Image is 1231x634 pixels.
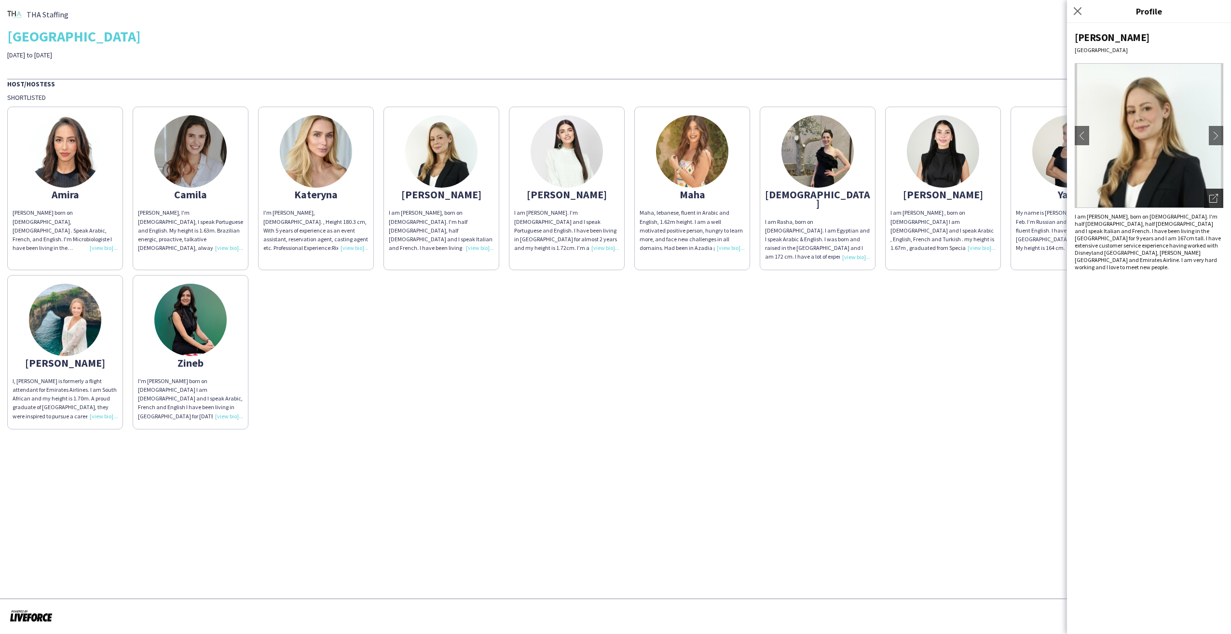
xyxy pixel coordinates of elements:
div: I am [PERSON_NAME], born on [DEMOGRAPHIC_DATA]. I'm half [DEMOGRAPHIC_DATA], half [DEMOGRAPHIC_DA... [389,208,494,252]
div: [GEOGRAPHIC_DATA] [1075,46,1223,54]
div: Kateryna [263,190,369,199]
img: thumb-6891fe4fabf94.jpeg [531,115,603,188]
div: I am [PERSON_NAME], born on [DEMOGRAPHIC_DATA]. I'm half [DEMOGRAPHIC_DATA], half [DEMOGRAPHIC_DA... [1075,213,1223,271]
img: thumb-67f2125fe7cce.jpeg [907,115,979,188]
img: thumb-6582a0cdb5742.jpeg [29,115,101,188]
div: [PERSON_NAME] born on [DEMOGRAPHIC_DATA], [DEMOGRAPHIC_DATA] . Speak Arabic, French, and English.... [13,208,118,252]
span: My name is [PERSON_NAME] I was born in Feb. I’m Russian and I speak Russian and fluent English. I... [1016,209,1120,251]
img: thumb-07583f41-6c61-40be-ad5d-507eb0e7a047.png [781,115,854,188]
img: thumb-67c98d805fc58.jpeg [280,115,352,188]
div: I'm [PERSON_NAME] born on [DEMOGRAPHIC_DATA] I am [DEMOGRAPHIC_DATA] and I speak Arabic, French a... [138,377,243,421]
div: [PERSON_NAME] [514,190,619,199]
img: thumb-67d73f9e1acf2.jpeg [656,115,728,188]
span: THA Staffing [27,10,68,19]
div: Open photos pop-in [1204,189,1223,208]
div: Host/Hostess [7,79,1224,88]
div: [DEMOGRAPHIC_DATA] [765,190,870,207]
div: I'm [PERSON_NAME], [DEMOGRAPHIC_DATA]. , Height 180.3 cm, With 5 years of experience as an event ... [263,208,369,252]
div: Maha, lebanese, fluent in Arabic and English, 1.62m height. I am a well motivated positive person... [640,208,745,252]
div: Maha [640,190,745,199]
h3: Profile [1067,5,1231,17]
img: thumb-8fa862a2-4ba6-4d8c-b812-4ab7bb08ac6d.jpg [154,284,227,356]
img: thumb-26f2aabb-eaf0-4a61-9c3b-663b996db1ef.png [7,7,22,22]
div: Shortlisted [7,93,1224,102]
img: thumb-68a42ce4d990e.jpeg [405,115,478,188]
div: [PERSON_NAME], I'm [DEMOGRAPHIC_DATA], I speak Portuguese and English. My height is 1.63m. Brazil... [138,208,243,252]
div: [PERSON_NAME] [1075,31,1223,44]
div: Yana [1016,190,1121,199]
div: [PERSON_NAME] [890,190,996,199]
div: Amira [13,190,118,199]
div: I, [PERSON_NAME] is formerly a flight attendant for Emirates Airlines. I am South African and my ... [13,377,118,421]
div: Camila [138,190,243,199]
img: thumb-6246947601a70.jpeg [154,115,227,188]
img: Crew avatar or photo [1075,63,1223,208]
div: [DATE] to [DATE] [7,51,433,59]
img: thumb-60e3c9de-598c-4ab6-9d5b-c36edb721066.jpg [29,284,101,356]
span: I am Rasha, born on [DEMOGRAPHIC_DATA]. I am Egyptian and I speak Arabic & English. I was born an... [765,218,870,287]
div: [PERSON_NAME] [389,190,494,199]
div: I am [PERSON_NAME] , born on [DEMOGRAPHIC_DATA] I am [DEMOGRAPHIC_DATA] and I speak Arabic , Engl... [890,208,996,252]
div: I am [PERSON_NAME]. I’m [DEMOGRAPHIC_DATA] and I speak Portuguese and English. I have been living... [514,208,619,252]
div: Zineb [138,358,243,367]
img: thumb-6581774468806.jpeg [1032,115,1105,188]
div: [PERSON_NAME] [13,358,118,367]
div: [GEOGRAPHIC_DATA] [7,29,1224,43]
img: Powered by Liveforce [10,609,53,622]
